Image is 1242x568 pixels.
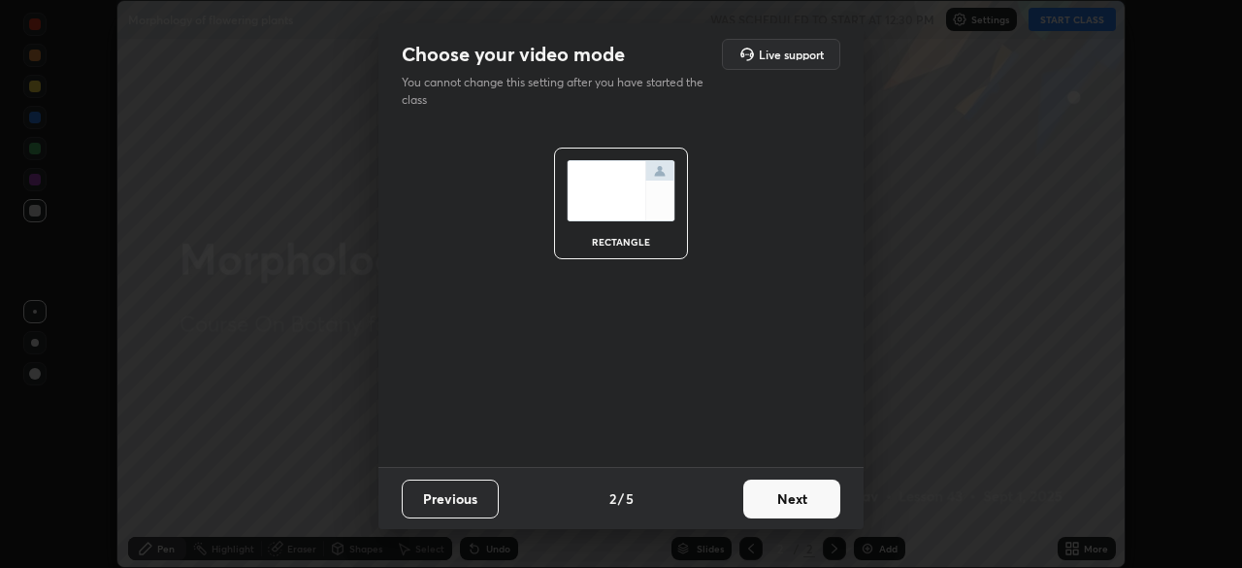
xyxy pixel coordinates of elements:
[759,49,824,60] h5: Live support
[402,42,625,67] h2: Choose your video mode
[743,480,840,518] button: Next
[609,488,616,509] h4: 2
[402,74,716,109] p: You cannot change this setting after you have started the class
[618,488,624,509] h4: /
[582,237,660,247] div: rectangle
[567,160,675,221] img: normalScreenIcon.ae25ed63.svg
[626,488,634,509] h4: 5
[402,480,499,518] button: Previous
